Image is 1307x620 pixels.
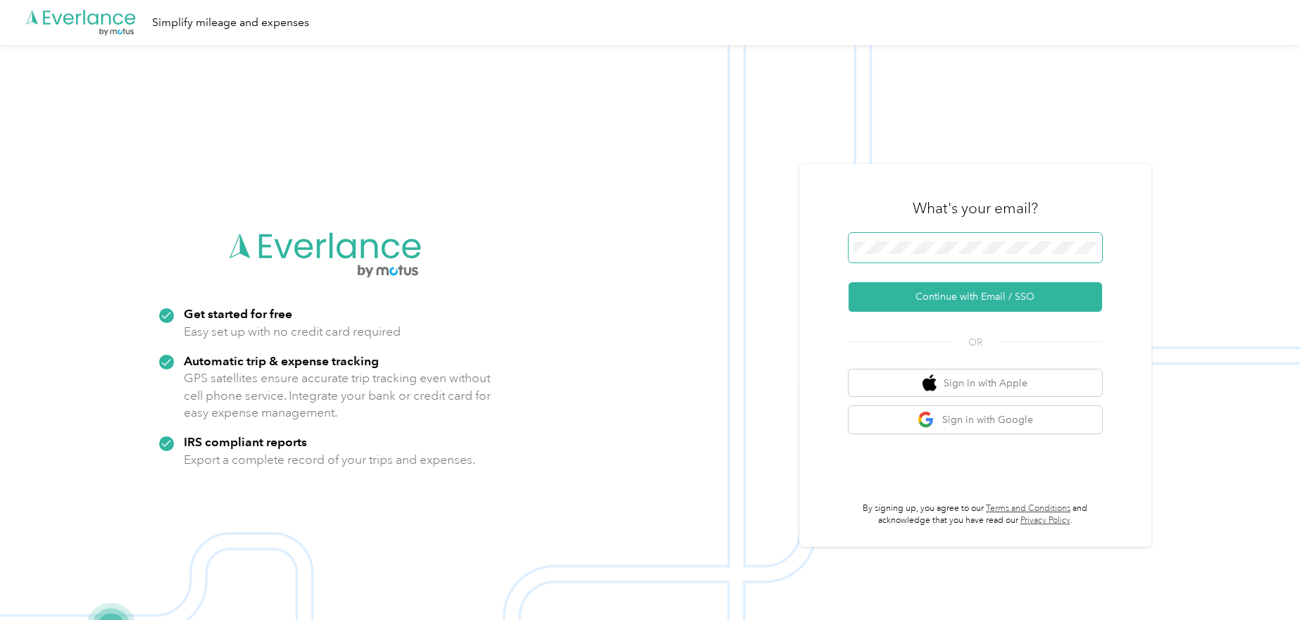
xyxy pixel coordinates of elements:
[184,353,379,368] strong: Automatic trip & expense tracking
[184,323,401,341] p: Easy set up with no credit card required
[184,306,292,321] strong: Get started for free
[184,451,475,469] p: Export a complete record of your trips and expenses.
[986,503,1070,514] a: Terms and Conditions
[918,411,935,429] img: google logo
[923,374,937,392] img: apple logo
[951,335,1000,350] span: OR
[184,434,307,449] strong: IRS compliant reports
[913,198,1038,218] h3: What's your email?
[184,369,492,422] p: GPS satellites ensure accurate trip tracking even without cell phone service. Integrate your bank...
[1020,515,1070,526] a: Privacy Policy
[849,282,1102,312] button: Continue with Email / SSO
[152,14,309,32] div: Simplify mileage and expenses
[849,502,1102,527] p: By signing up, you agree to our and acknowledge that you have read our .
[849,369,1102,397] button: apple logoSign in with Apple
[849,406,1102,434] button: google logoSign in with Google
